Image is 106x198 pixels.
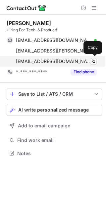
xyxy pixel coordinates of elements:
button: Notes [7,149,102,158]
div: Save to List / ATS / CRM [18,91,90,97]
button: save-profile-one-click [7,88,102,100]
button: Reveal Button [71,69,97,75]
button: Add to email campaign [7,120,102,132]
span: Notes [17,150,99,156]
span: [EMAIL_ADDRESS][PERSON_NAME][DOMAIN_NAME] [16,48,92,54]
span: [EMAIL_ADDRESS][DOMAIN_NAME] [16,58,92,64]
span: [EMAIL_ADDRESS][DOMAIN_NAME] [16,37,92,43]
button: AI write personalized message [7,104,102,116]
img: ContactOut v5.3.10 [7,4,46,12]
span: Find work email [17,137,99,143]
div: Hiring For Tech. & Product! [7,27,102,33]
button: Find work email [7,136,102,145]
div: [PERSON_NAME] [7,20,51,26]
span: AI write personalized message [18,107,89,113]
span: Add to email campaign [18,123,71,128]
